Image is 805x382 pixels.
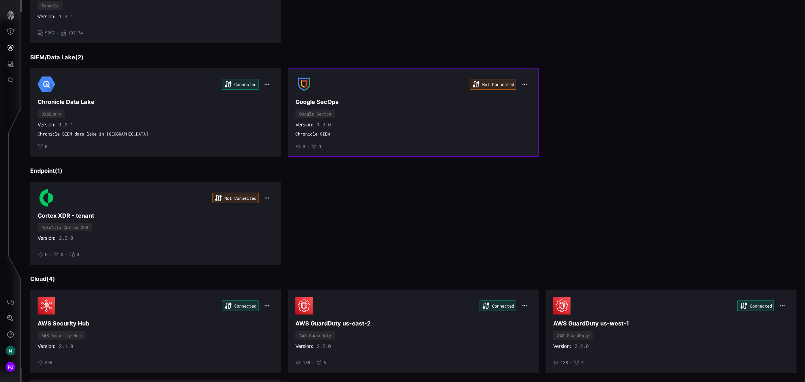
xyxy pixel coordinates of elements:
span: Version: [553,343,571,349]
span: Version: [295,343,313,349]
h3: AWS Security Hub [38,320,274,327]
span: • [57,30,59,36]
span: Version: [38,343,55,349]
span: 6 [323,360,326,365]
span: 2.2.0 [575,343,589,349]
span: 2.1.0 [59,343,73,349]
span: 2.2.0 [317,343,331,349]
div: BigQuery [41,112,61,116]
h3: Cloud ( 4 ) [30,275,797,283]
h3: Chronicle Data Lake [38,98,274,106]
span: Version: [38,13,55,20]
img: AWS GuardDuty [553,297,571,315]
span: • [65,252,67,257]
span: 0 [319,144,321,150]
img: AWS Security Hub [38,297,55,315]
img: PaloAlto Cortex XDR [38,189,55,207]
h3: SIEM/Data Lake ( 2 ) [30,54,797,61]
span: • [570,360,572,365]
img: BigQuery [38,75,55,93]
div: Connected [480,301,516,311]
span: 0 [45,144,47,150]
span: Version: [38,121,55,128]
div: PaloAlto Cortex XDR [41,225,88,229]
span: Chronicle SIEM data lake in [GEOGRAPHIC_DATA] [38,131,274,137]
span: 0 [45,252,47,257]
div: AWS Security Hub [41,333,81,337]
div: AWS GuardDuty [299,333,331,337]
span: 193174 [68,30,83,36]
span: N [9,347,12,355]
span: Chronicle SIEM [295,131,531,137]
span: • [307,144,309,150]
span: Version: [295,121,313,128]
button: FO [0,359,21,375]
span: 188 [303,360,310,365]
span: 2.2.0 [59,235,73,241]
h3: AWS GuardDuty us-west-1 [553,320,789,327]
img: AWS GuardDuty [295,297,313,315]
span: 0 [61,252,63,257]
h3: Endpoint ( 1 ) [30,167,797,174]
h3: Cortex XDR - tenant [38,212,274,219]
div: Not Connected [212,193,258,203]
h3: Google SecOps [295,98,531,106]
span: 9897 [45,30,55,36]
span: 0 [303,144,305,150]
span: • [312,360,314,365]
span: 1.0.0 [317,121,331,128]
div: Connected [738,301,774,311]
span: • [49,252,52,257]
h3: AWS GuardDuty us-east-2 [295,320,531,327]
div: Tenable [41,4,59,8]
div: Connected [222,301,258,311]
span: 1.3.1 [59,13,73,20]
button: N [0,343,21,359]
div: Not Connected [470,79,516,90]
span: 6 [581,360,584,365]
span: 546 [45,360,52,365]
span: 0 [77,252,79,257]
span: 1.0.1 [59,121,73,128]
div: Google SecOps [299,112,331,116]
span: FO [8,363,14,371]
img: Google SecOps [295,75,313,93]
div: Connected [222,79,258,90]
div: AWS GuardDuty [557,333,589,337]
span: Version: [38,235,55,241]
span: 188 [561,360,568,365]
